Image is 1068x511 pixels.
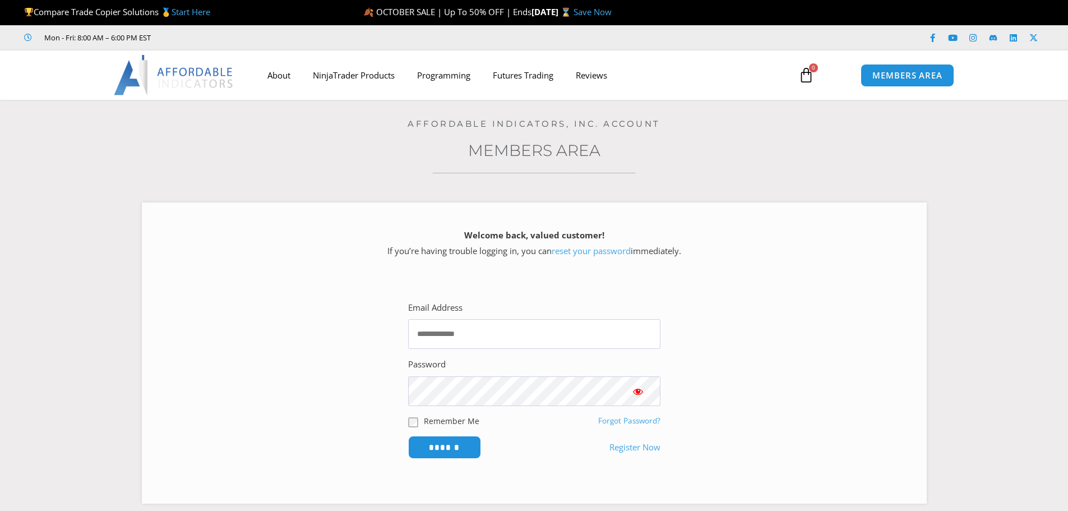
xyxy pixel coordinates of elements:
span: MEMBERS AREA [872,71,942,80]
a: Programming [406,62,482,88]
a: reset your password [552,245,631,256]
a: Members Area [468,141,600,160]
a: 0 [782,59,831,91]
iframe: Customer reviews powered by Trustpilot [167,32,335,43]
a: Reviews [565,62,618,88]
label: Password [408,357,446,372]
img: 🏆 [25,8,33,16]
nav: Menu [256,62,785,88]
img: LogoAI | Affordable Indicators – NinjaTrader [114,55,234,95]
a: Register Now [609,440,660,455]
a: Save Now [574,6,612,17]
a: Start Here [172,6,210,17]
button: Show password [616,376,660,406]
a: About [256,62,302,88]
a: NinjaTrader Products [302,62,406,88]
span: Mon - Fri: 8:00 AM – 6:00 PM EST [41,31,151,44]
strong: Welcome back, valued customer! [464,229,604,241]
span: Compare Trade Copier Solutions 🥇 [24,6,210,17]
a: MEMBERS AREA [861,64,954,87]
span: 🍂 OCTOBER SALE | Up To 50% OFF | Ends [363,6,531,17]
a: Affordable Indicators, Inc. Account [408,118,660,129]
a: Futures Trading [482,62,565,88]
label: Email Address [408,300,463,316]
p: If you’re having trouble logging in, you can immediately. [161,228,907,259]
label: Remember Me [424,415,479,427]
strong: [DATE] ⌛ [531,6,574,17]
span: 0 [809,63,818,72]
a: Forgot Password? [598,416,660,426]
